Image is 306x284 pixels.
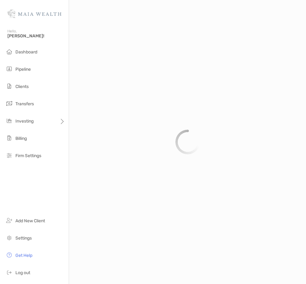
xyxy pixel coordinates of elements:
span: Firm Settings [15,153,41,158]
span: Billing [15,136,27,141]
img: firm-settings icon [6,152,13,159]
img: dashboard icon [6,48,13,55]
img: billing icon [6,134,13,142]
span: Clients [15,84,29,89]
img: pipeline icon [6,65,13,73]
span: Log out [15,270,30,275]
span: Add New Client [15,218,45,223]
img: Zoe Logo [7,2,61,25]
span: Investing [15,119,34,124]
img: transfers icon [6,100,13,107]
span: Settings [15,236,32,241]
span: Transfers [15,101,34,106]
img: settings icon [6,234,13,241]
span: Dashboard [15,49,37,55]
img: get-help icon [6,251,13,259]
span: Pipeline [15,67,31,72]
span: Get Help [15,253,32,258]
img: clients icon [6,82,13,90]
img: add_new_client icon [6,217,13,224]
span: [PERSON_NAME]! [7,33,65,39]
img: logout icon [6,269,13,276]
img: investing icon [6,117,13,124]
